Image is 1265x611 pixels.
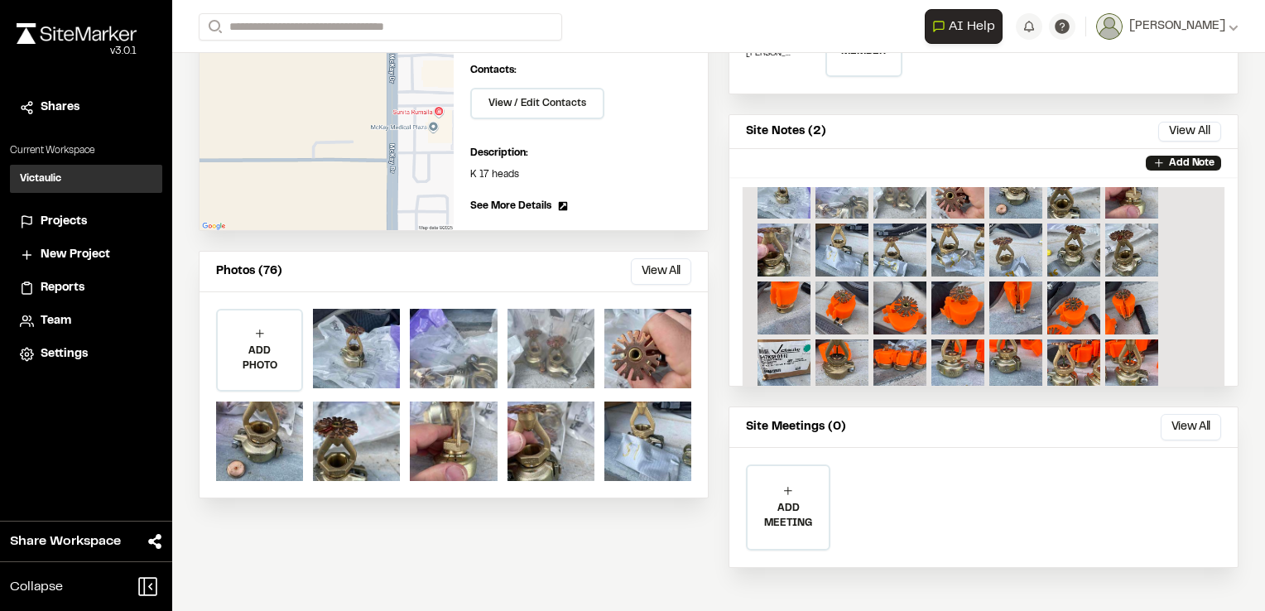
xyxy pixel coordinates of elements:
[873,339,926,392] img: file
[746,418,846,436] p: Site Meetings (0)
[10,143,162,158] p: Current Workspace
[1047,224,1100,277] img: file
[20,279,152,297] a: Reports
[41,312,71,330] span: Team
[41,213,87,231] span: Projects
[20,213,152,231] a: Projects
[20,246,152,264] a: New Project
[989,281,1042,334] img: file
[873,281,926,334] img: file
[1096,13,1123,40] img: User
[931,339,984,392] img: file
[631,258,691,285] button: View All
[470,199,551,214] span: See More Details
[931,224,984,277] img: file
[758,339,810,392] img: file
[989,339,1042,392] img: file
[41,345,88,363] span: Settings
[748,501,829,531] p: ADD MEETING
[815,281,868,334] img: file
[10,532,121,551] span: Share Workspace
[815,224,868,277] img: file
[199,13,228,41] button: Search
[1047,281,1100,334] img: file
[470,63,517,78] p: Contacts:
[1047,166,1100,219] img: file
[931,166,984,219] img: file
[1096,13,1239,40] button: [PERSON_NAME]
[216,262,282,281] p: Photos (76)
[20,312,152,330] a: Team
[746,123,826,141] p: Site Notes (2)
[10,577,63,597] span: Collapse
[931,281,984,334] img: file
[873,166,926,219] img: file
[815,166,868,219] img: file
[873,224,926,277] img: file
[1047,339,1100,392] img: file
[1158,122,1221,142] button: View All
[758,166,810,219] img: file
[1169,156,1214,171] p: Add Note
[1105,166,1158,219] img: file
[20,171,61,186] h3: Victaulic
[470,88,604,119] button: View / Edit Contacts
[746,47,792,60] p: [PERSON_NAME]
[41,279,84,297] span: Reports
[1105,281,1158,334] img: file
[925,9,1003,44] button: Open AI Assistant
[758,224,810,277] img: file
[470,167,691,182] p: K 17 heads
[989,166,1042,219] img: file
[815,339,868,392] img: file
[20,99,152,117] a: Shares
[41,99,79,117] span: Shares
[758,281,810,334] img: file
[20,345,152,363] a: Settings
[41,246,110,264] span: New Project
[470,146,691,161] p: Description:
[949,17,995,36] span: AI Help
[1105,339,1158,392] img: file
[17,44,137,59] div: Oh geez...please don't...
[1129,17,1225,36] span: [PERSON_NAME]
[17,23,137,44] img: rebrand.png
[925,9,1009,44] div: Open AI Assistant
[1161,414,1221,440] button: View All
[218,344,301,373] p: ADD PHOTO
[989,224,1042,277] img: file
[1105,224,1158,277] img: file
